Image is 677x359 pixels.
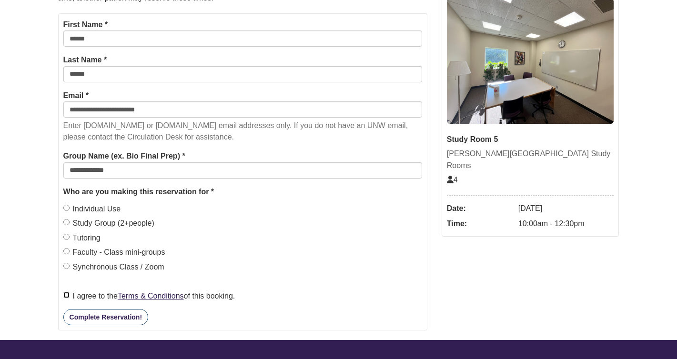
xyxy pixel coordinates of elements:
[63,292,70,298] input: I agree to theTerms & Conditionsof this booking.
[447,201,514,216] dt: Date:
[447,148,614,172] div: [PERSON_NAME][GEOGRAPHIC_DATA] Study Rooms
[63,186,422,198] legend: Who are you making this reservation for *
[63,205,70,211] input: Individual Use
[118,292,184,300] a: Terms & Conditions
[518,216,614,231] dd: 10:00am - 12:30pm
[63,263,70,269] input: Synchronous Class / Zoom
[63,150,185,162] label: Group Name (ex. Bio Final Prep) *
[63,203,121,215] label: Individual Use
[447,216,514,231] dt: Time:
[63,246,165,259] label: Faculty - Class mini-groups
[447,176,458,184] span: The capacity of this space
[63,19,108,31] label: First Name *
[63,248,70,254] input: Faculty - Class mini-groups
[447,133,614,146] div: Study Room 5
[63,290,235,302] label: I agree to the of this booking.
[63,234,70,240] input: Tutoring
[63,217,154,229] label: Study Group (2+people)
[63,232,101,244] label: Tutoring
[63,90,89,102] label: Email *
[518,201,614,216] dd: [DATE]
[63,120,422,143] p: Enter [DOMAIN_NAME] or [DOMAIN_NAME] email addresses only. If you do not have an UNW email, pleas...
[63,261,164,273] label: Synchronous Class / Zoom
[63,54,107,66] label: Last Name *
[63,219,70,225] input: Study Group (2+people)
[63,309,148,325] button: Complete Reservation!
